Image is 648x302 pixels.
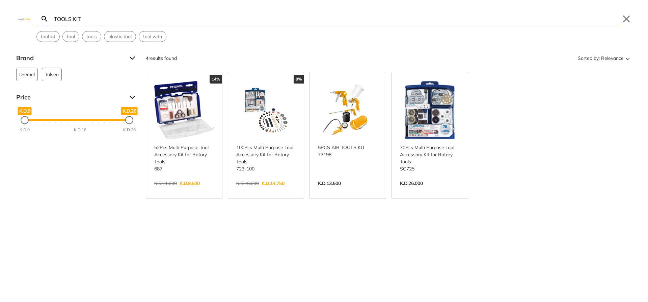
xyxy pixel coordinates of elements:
img: Close [16,17,32,20]
div: Suggestion: tool kit [36,31,60,42]
button: Select suggestion: plastic tool [104,31,136,42]
div: 14% [210,75,222,84]
svg: Search [40,15,49,23]
div: Suggestion: tool [62,31,79,42]
span: Brand [16,53,124,64]
span: Tolsen [45,68,59,81]
div: Suggestion: tools [82,31,101,42]
button: Select suggestion: tool with [139,31,166,42]
span: tool with [143,33,162,40]
button: Select suggestion: tool kit [37,31,59,42]
svg: Sort [624,54,632,62]
button: Select suggestion: tools [82,31,101,42]
span: plastic tool [108,33,132,40]
div: Minimum Price [21,116,29,124]
button: Dremel [16,68,38,81]
div: Maximum Price [125,116,133,124]
span: Relevance [601,53,624,64]
span: Price [16,92,124,103]
div: 8% [294,75,304,84]
button: Sorted by:Relevance Sort [576,53,632,64]
span: tool kit [41,33,55,40]
div: results found [146,53,177,64]
span: tool [67,33,75,40]
button: Tolsen [42,68,62,81]
div: K.D.26 [123,127,136,133]
div: K.D.18 [74,127,86,133]
div: K.D.9 [20,127,30,133]
input: Search… [53,11,617,27]
button: Select suggestion: tool [63,31,79,42]
div: Suggestion: tool with [139,31,166,42]
span: tools [86,33,97,40]
div: Suggestion: plastic tool [104,31,136,42]
button: Close [621,14,632,24]
span: Dremel [19,68,35,81]
strong: 4 [146,55,148,61]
